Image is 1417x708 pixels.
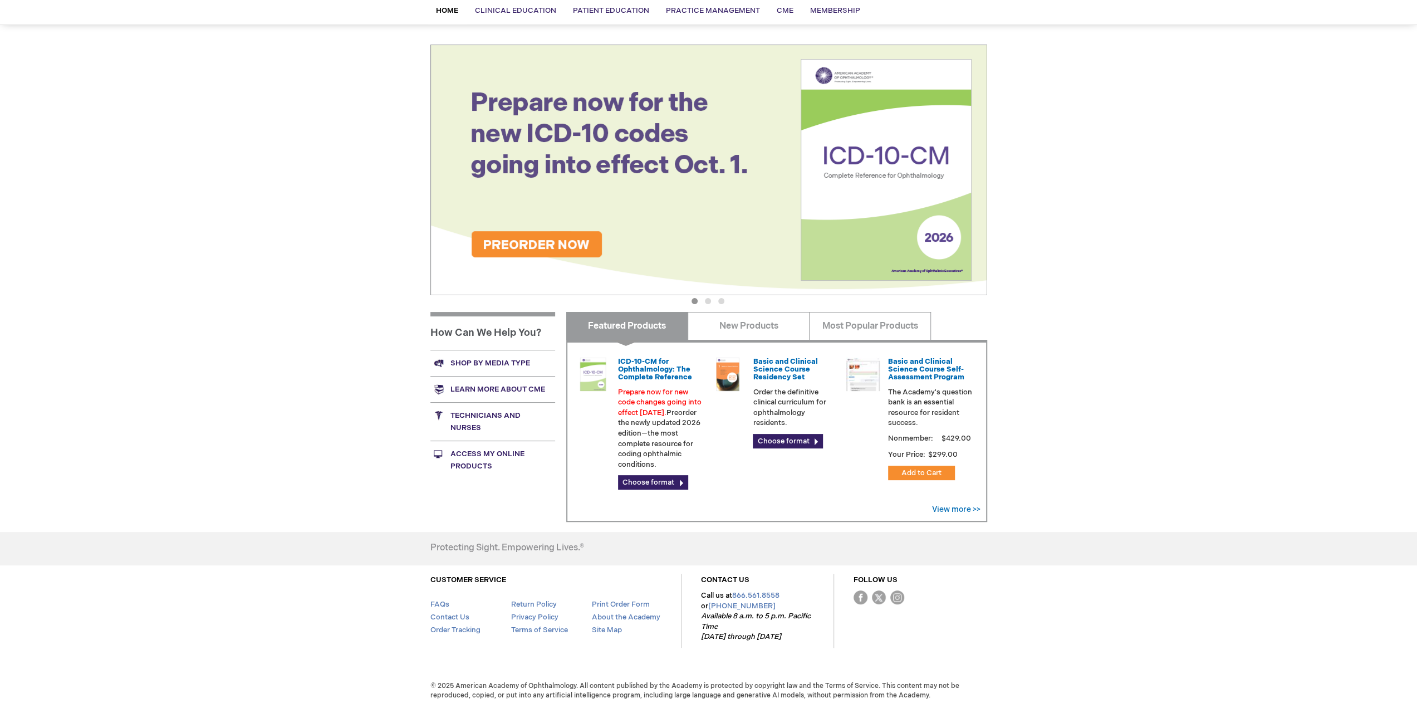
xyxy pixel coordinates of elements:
[888,466,955,480] button: Add to Cart
[932,505,980,514] a: View more >>
[618,388,702,417] font: Prepare now for new code changes going into effect [DATE].
[430,402,555,441] a: Technicians and nurses
[777,6,793,15] span: CME
[854,590,867,604] img: Facebook
[618,387,703,470] p: Preorder the newly updated 2026 edition—the most complete resource for coding ophthalmic conditions.
[430,543,584,553] h4: Protecting Sight. Empowering Lives.®
[430,575,506,584] a: CUSTOMER SERVICE
[511,626,567,634] a: Terms of Service
[854,575,898,584] a: FOLLOW US
[705,298,711,304] button: 2 of 3
[618,357,692,382] a: ICD-10-CM for Ophthalmology: The Complete Reference
[701,612,811,641] em: Available 8 a.m. to 5 p.m. Pacific Time [DATE] through [DATE]
[430,350,555,376] a: Shop by media type
[888,432,933,446] strong: Nonmember:
[576,358,610,391] img: 0120008u_42.png
[701,590,814,642] p: Call us at or
[430,312,555,350] h1: How Can We Help You?
[888,357,964,382] a: Basic and Clinical Science Course Self-Assessment Program
[732,591,779,600] a: 866.561.8558
[566,312,688,340] a: Featured Products
[430,441,555,479] a: Access My Online Products
[692,298,698,304] button: 1 of 3
[618,475,688,490] a: Choose format
[810,6,860,15] span: Membership
[753,387,837,428] p: Order the definitive clinical curriculum for ophthalmology residents.
[890,590,904,604] img: instagram
[872,590,886,604] img: Twitter
[888,450,925,459] strong: Your Price:
[591,626,621,634] a: Site Map
[888,387,973,428] p: The Academy's question bank is an essential resource for resident success.
[430,613,469,622] a: Contact Us
[809,312,931,340] a: Most Popular Products
[430,600,449,609] a: FAQs
[591,613,660,622] a: About the Academy
[846,358,880,391] img: bcscself_20.jpg
[711,358,744,391] img: 02850963u_47.png
[511,613,558,622] a: Privacy Policy
[666,6,760,15] span: Practice Management
[475,6,556,15] span: Clinical Education
[436,6,458,15] span: Home
[927,450,959,459] span: $299.00
[718,298,724,304] button: 3 of 3
[430,626,480,634] a: Order Tracking
[940,434,973,443] span: $429.00
[422,681,996,700] span: © 2025 American Academy of Ophthalmology. All content published by the Academy is protected by co...
[511,600,556,609] a: Return Policy
[901,468,942,477] span: Add to Cart
[591,600,649,609] a: Print Order Form
[573,6,649,15] span: Patient Education
[688,312,810,340] a: New Products
[753,434,823,448] a: Choose format
[708,602,776,611] a: [PHONE_NUMBER]
[701,575,749,584] a: CONTACT US
[753,357,817,382] a: Basic and Clinical Science Course Residency Set
[430,376,555,402] a: Learn more about CME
